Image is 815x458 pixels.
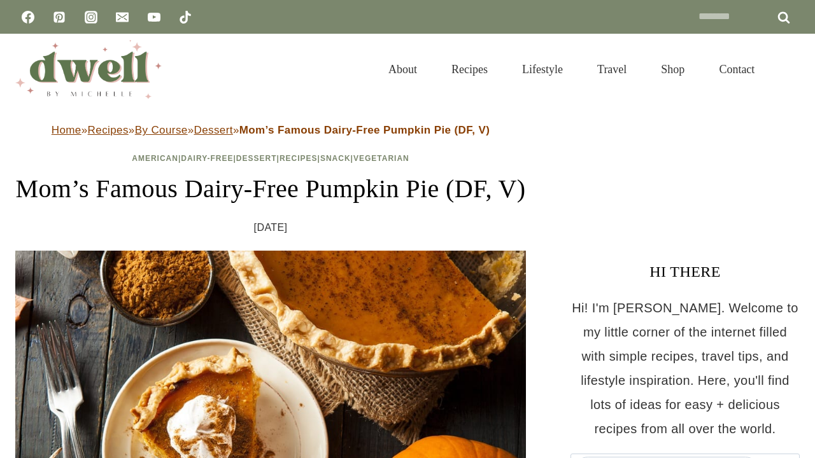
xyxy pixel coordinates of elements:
[644,47,702,92] a: Shop
[280,154,318,163] a: Recipes
[570,260,800,283] h3: HI THERE
[254,218,288,237] time: [DATE]
[52,124,490,136] span: » » » »
[46,4,72,30] a: Pinterest
[132,154,178,163] a: American
[52,124,81,136] a: Home
[194,124,233,136] a: Dessert
[88,124,129,136] a: Recipes
[141,4,167,30] a: YouTube
[15,40,162,99] img: DWELL by michelle
[371,47,434,92] a: About
[110,4,135,30] a: Email
[78,4,104,30] a: Instagram
[778,59,800,80] button: View Search Form
[236,154,277,163] a: Dessert
[353,154,409,163] a: Vegetarian
[371,47,772,92] nav: Primary Navigation
[239,124,490,136] strong: Mom’s Famous Dairy-Free Pumpkin Pie (DF, V)
[173,4,198,30] a: TikTok
[320,154,351,163] a: Snack
[15,170,526,208] h1: Mom’s Famous Dairy-Free Pumpkin Pie (DF, V)
[181,154,233,163] a: Dairy-Free
[434,47,505,92] a: Recipes
[580,47,644,92] a: Travel
[135,124,188,136] a: By Course
[505,47,580,92] a: Lifestyle
[132,154,409,163] span: | | | | |
[570,296,800,441] p: Hi! I'm [PERSON_NAME]. Welcome to my little corner of the internet filled with simple recipes, tr...
[15,4,41,30] a: Facebook
[702,47,772,92] a: Contact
